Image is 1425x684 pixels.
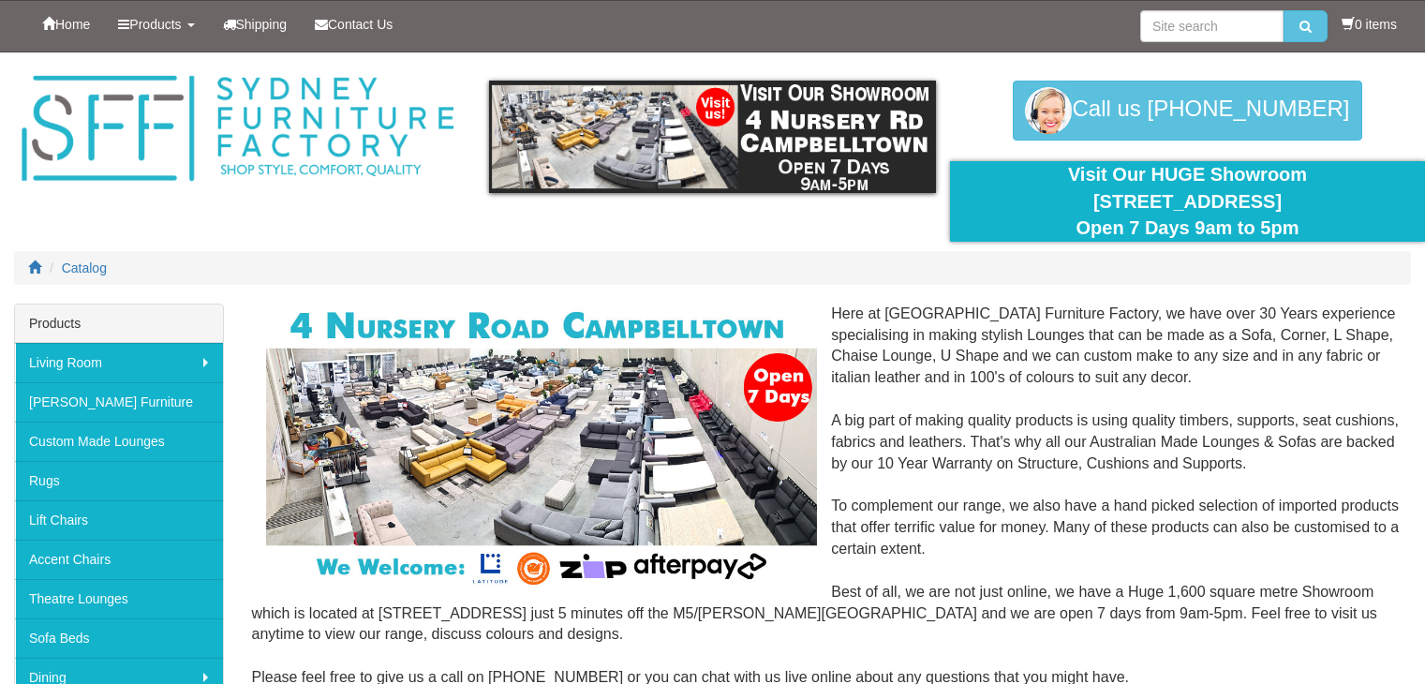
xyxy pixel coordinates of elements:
[301,1,407,48] a: Contact Us
[964,161,1411,242] div: Visit Our HUGE Showroom [STREET_ADDRESS] Open 7 Days 9am to 5pm
[266,304,818,590] img: Corner Modular Lounges
[15,579,223,618] a: Theatre Lounges
[55,17,90,32] span: Home
[15,422,223,461] a: Custom Made Lounges
[209,1,302,48] a: Shipping
[15,343,223,382] a: Living Room
[15,500,223,540] a: Lift Chairs
[15,461,223,500] a: Rugs
[1140,10,1284,42] input: Site search
[62,260,107,275] a: Catalog
[129,17,181,32] span: Products
[104,1,208,48] a: Products
[14,71,461,186] img: Sydney Furniture Factory
[15,305,223,343] div: Products
[28,1,104,48] a: Home
[15,382,223,422] a: [PERSON_NAME] Furniture
[489,81,936,193] img: showroom.gif
[15,540,223,579] a: Accent Chairs
[328,17,393,32] span: Contact Us
[236,17,288,32] span: Shipping
[15,618,223,658] a: Sofa Beds
[1342,15,1397,34] li: 0 items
